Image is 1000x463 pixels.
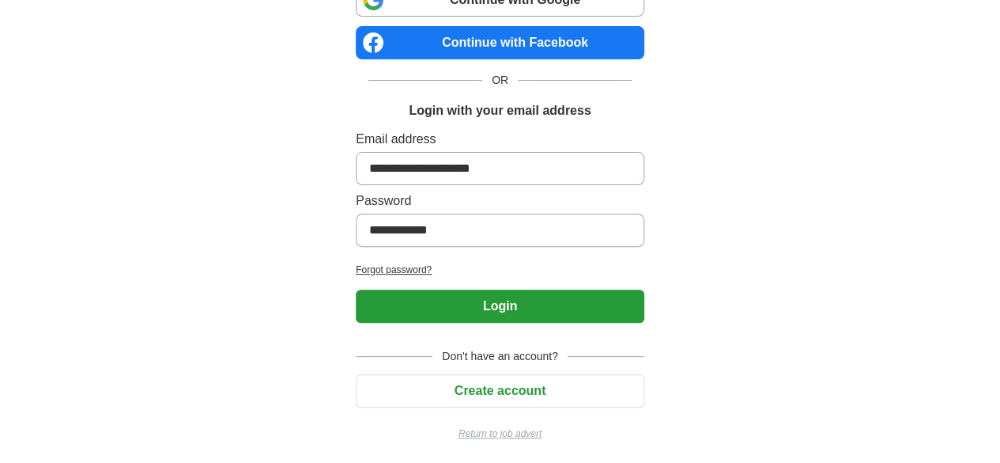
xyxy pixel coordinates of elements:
[409,101,591,120] h1: Login with your email address
[356,290,644,323] button: Login
[356,263,644,277] a: Forgot password?
[356,384,644,397] a: Create account
[432,348,568,365] span: Don't have an account?
[482,72,518,89] span: OR
[356,374,644,408] button: Create account
[356,130,644,149] label: Email address
[356,26,644,59] a: Continue with Facebook
[356,192,644,211] label: Password
[356,427,644,441] a: Return to job advert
